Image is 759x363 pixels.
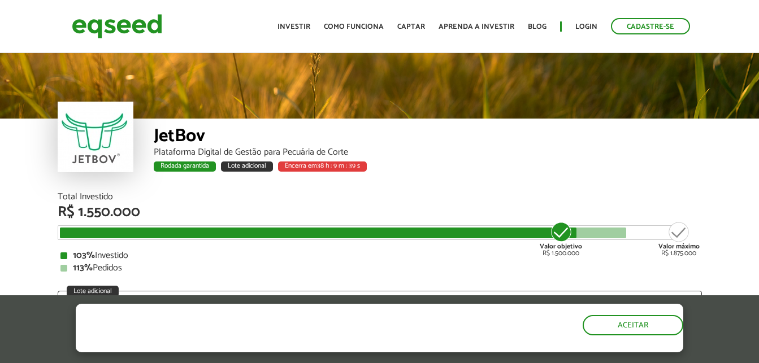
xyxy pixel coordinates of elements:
div: Encerra em [278,161,367,172]
div: JetBov [154,127,702,148]
strong: Valor objetivo [540,241,582,252]
img: EqSeed [72,11,162,41]
span: 38 h : 9 m : 39 s [317,160,360,171]
div: Rodada garantida [154,161,216,172]
div: Investido [60,251,699,260]
a: Captar [397,23,425,30]
strong: 103% [73,248,95,263]
a: Cadastre-se [611,18,690,34]
a: Investir [277,23,310,30]
a: Login [575,23,597,30]
div: R$ 1.500.000 [540,221,582,257]
div: Total Investido [58,193,702,202]
strong: 113% [73,260,93,275]
div: Plataforma Digital de Gestão para Pecuária de Corte [154,148,702,157]
div: Pedidos [60,264,699,273]
h5: O site da EqSeed utiliza cookies para melhorar sua navegação. [76,304,440,339]
div: R$ 1.875.000 [658,221,700,257]
button: Aceitar [583,315,683,335]
div: R$ 1.550.000 [58,205,702,220]
a: política de privacidade e de cookies [225,343,355,352]
a: Como funciona [324,23,384,30]
p: Ao clicar em "aceitar", você aceita nossa . [76,342,440,352]
div: Lote adicional [67,286,119,297]
div: Lote adicional [221,161,273,172]
strong: Valor máximo [658,241,700,252]
a: Aprenda a investir [439,23,514,30]
a: Blog [528,23,547,30]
